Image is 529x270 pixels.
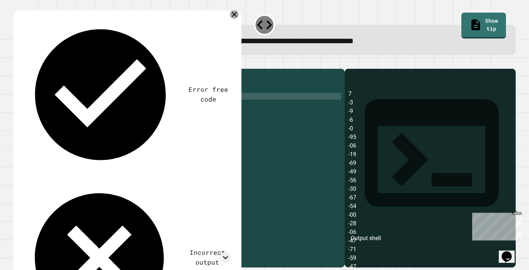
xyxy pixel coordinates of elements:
[461,13,506,39] a: Show tip
[469,210,522,240] iframe: chat widget
[184,248,231,267] div: Incorrect output
[348,90,512,267] div: 7 -3 -9 -6 -0 -95 -06 -19 -69 -49 -56 -30 -67 -54 -00 -28 -06 -47 -71 -59 -47 -43 -79 -84 -43 -49...
[3,3,50,46] div: Chat with us now!Close
[499,241,522,263] iframe: chat widget
[186,85,231,104] div: Error free code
